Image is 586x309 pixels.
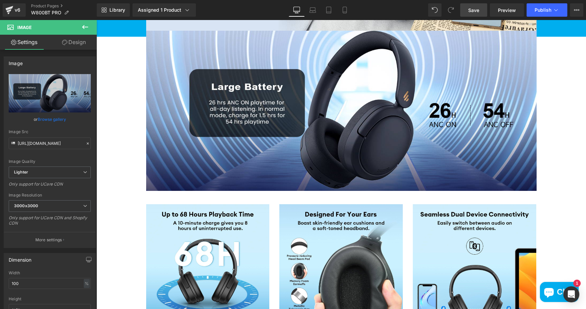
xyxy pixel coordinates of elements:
[9,297,91,301] div: Height
[31,3,97,9] a: Product Pages
[50,35,98,50] a: Design
[109,7,125,13] span: Library
[444,3,458,17] button: Redo
[14,203,38,208] b: 3000x3000
[9,193,91,198] div: Image Resolution
[4,232,95,248] button: More settings
[9,129,91,134] div: Image Src
[563,286,579,302] div: Open Intercom Messenger
[527,3,567,17] button: Publish
[337,3,353,17] a: Mobile
[442,262,484,284] inbox-online-store-chat: Shopify online store chat
[9,253,32,263] div: Dimension
[9,182,91,191] div: Only support for UCare CDN
[14,170,28,175] b: Lighter
[321,3,337,17] a: Tablet
[3,3,26,17] a: v6
[138,7,191,13] div: Assigned 1 Product
[35,237,62,243] p: More settings
[490,3,524,17] a: Preview
[17,25,32,30] span: Image
[535,7,551,13] span: Publish
[38,113,66,125] a: Browse gallery
[13,6,22,14] div: v6
[9,137,91,149] input: Link
[84,279,90,288] div: %
[9,57,23,66] div: Image
[570,3,583,17] button: More
[9,271,91,275] div: Width
[289,3,305,17] a: Desktop
[428,3,442,17] button: Undo
[97,3,130,17] a: New Library
[9,159,91,164] div: Image Quality
[498,7,516,14] span: Preview
[305,3,321,17] a: Laptop
[9,116,91,123] div: or
[9,215,91,230] div: Only support for UCare CDN and Shopify CDN
[468,7,479,14] span: Save
[9,278,91,289] input: auto
[31,10,61,15] span: W800BT PRO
